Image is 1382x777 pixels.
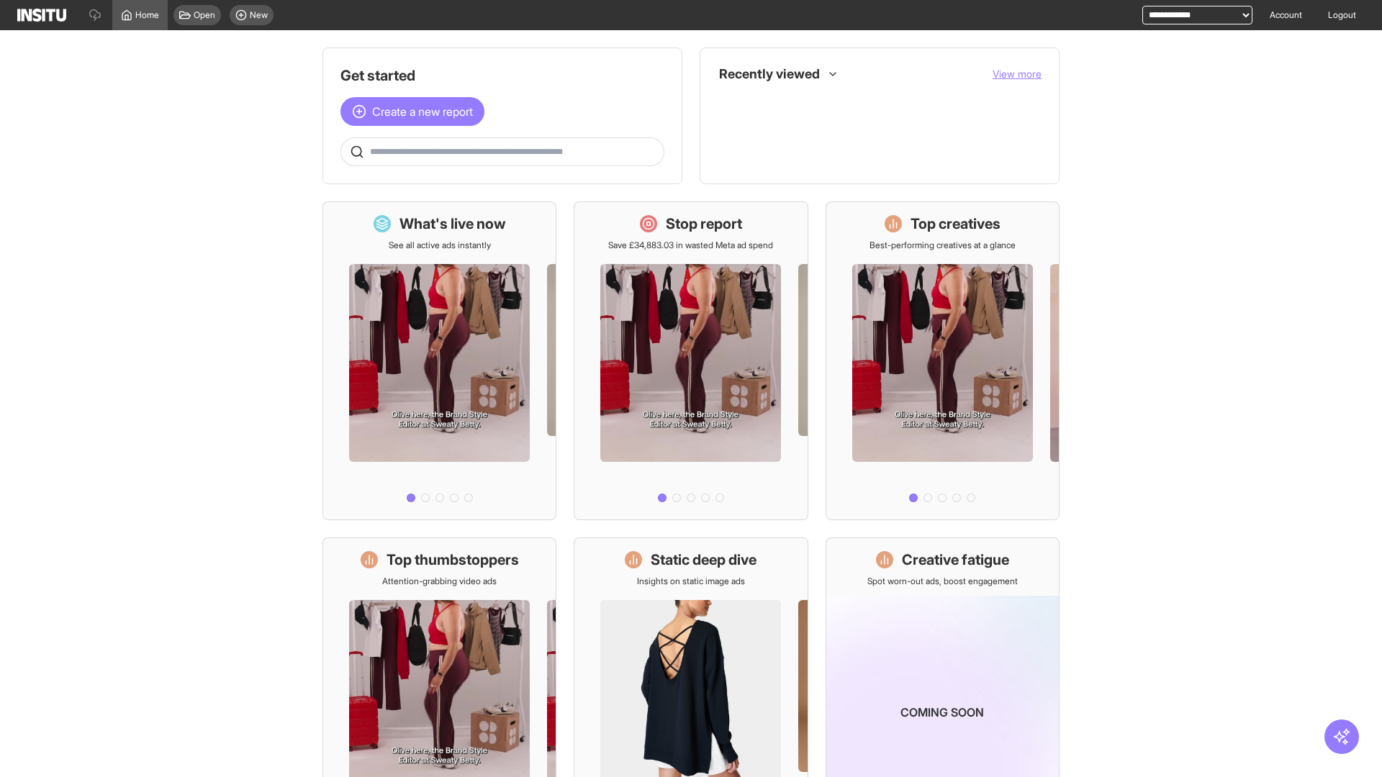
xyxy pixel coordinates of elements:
[574,201,808,520] a: Stop reportSave £34,883.03 in wasted Meta ad spend
[135,9,159,21] span: Home
[666,214,742,234] h1: Stop report
[993,67,1042,81] button: View more
[870,240,1016,251] p: Best-performing creatives at a glance
[340,65,664,86] h1: Get started
[826,201,1060,520] a: Top creativesBest-performing creatives at a glance
[340,97,484,126] button: Create a new report
[608,240,773,251] p: Save £34,883.03 in wasted Meta ad spend
[387,550,519,570] h1: Top thumbstoppers
[637,576,745,587] p: Insights on static image ads
[194,9,215,21] span: Open
[17,9,66,22] img: Logo
[993,68,1042,80] span: View more
[389,240,491,251] p: See all active ads instantly
[250,9,268,21] span: New
[911,214,1001,234] h1: Top creatives
[322,201,556,520] a: What's live nowSee all active ads instantly
[382,576,497,587] p: Attention-grabbing video ads
[399,214,506,234] h1: What's live now
[651,550,757,570] h1: Static deep dive
[372,103,473,120] span: Create a new report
